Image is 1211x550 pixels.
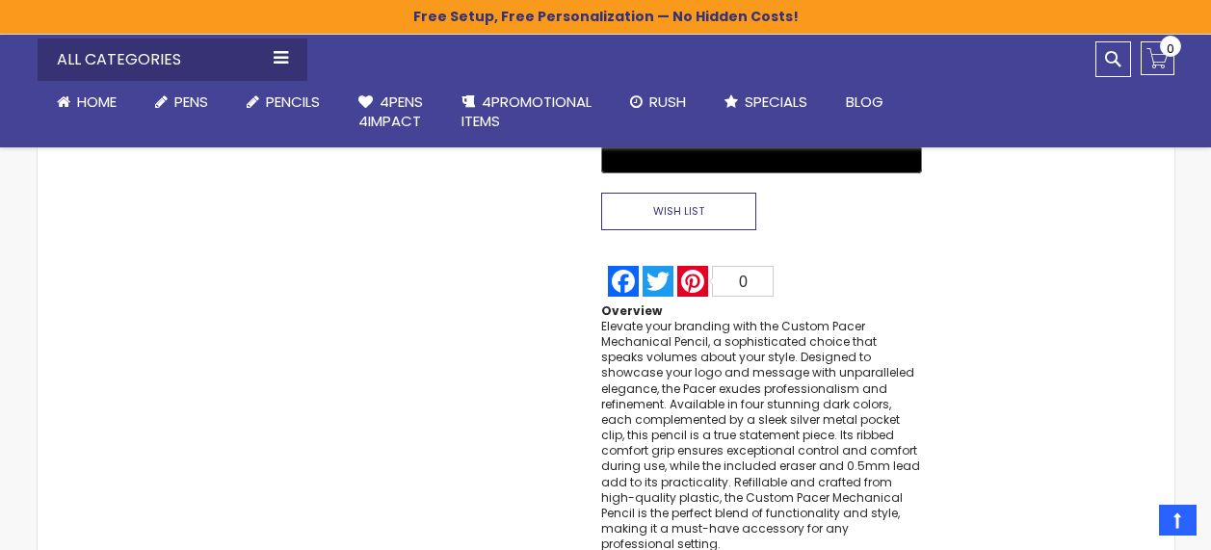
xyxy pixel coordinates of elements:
[77,92,117,112] span: Home
[1052,498,1211,550] iframe: Google Customer Reviews
[174,92,208,112] span: Pens
[739,274,748,290] span: 0
[611,81,705,123] a: Rush
[38,81,136,123] a: Home
[1141,41,1174,75] a: 0
[227,81,339,123] a: Pencils
[339,81,442,144] a: 4Pens4impact
[601,193,761,230] a: Wish List
[675,266,776,297] a: Pinterest0
[846,92,883,112] span: Blog
[266,92,320,112] span: Pencils
[442,81,611,144] a: 4PROMOTIONALITEMS
[601,302,662,319] strong: Overview
[705,81,827,123] a: Specials
[827,81,903,123] a: Blog
[601,135,921,173] button: Buy with GPay
[649,92,686,112] span: Rush
[641,266,675,297] a: Twitter
[1167,39,1174,58] span: 0
[38,39,307,81] div: All Categories
[745,92,807,112] span: Specials
[601,193,755,230] span: Wish List
[358,92,423,131] span: 4Pens 4impact
[606,266,641,297] a: Facebook
[461,92,592,131] span: 4PROMOTIONAL ITEMS
[136,81,227,123] a: Pens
